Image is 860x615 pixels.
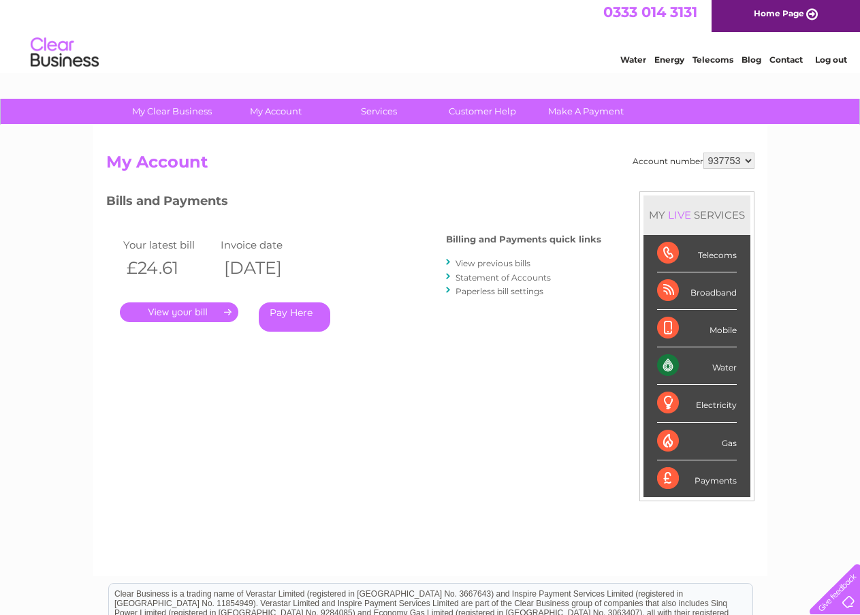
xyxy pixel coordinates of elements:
[657,272,737,310] div: Broadband
[456,286,543,296] a: Paperless bill settings
[657,423,737,460] div: Gas
[259,302,330,332] a: Pay Here
[217,254,315,282] th: [DATE]
[603,7,697,24] a: 0333 014 3131
[30,35,99,77] img: logo.png
[120,302,238,322] a: .
[657,460,737,497] div: Payments
[633,153,754,169] div: Account number
[116,99,228,124] a: My Clear Business
[109,7,752,66] div: Clear Business is a trading name of Verastar Limited (registered in [GEOGRAPHIC_DATA] No. 3667643...
[769,58,803,68] a: Contact
[120,254,218,282] th: £24.61
[654,58,684,68] a: Energy
[217,236,315,254] td: Invoice date
[657,385,737,422] div: Electricity
[657,347,737,385] div: Water
[120,236,218,254] td: Your latest bill
[657,310,737,347] div: Mobile
[692,58,733,68] a: Telecoms
[219,99,332,124] a: My Account
[742,58,761,68] a: Blog
[323,99,435,124] a: Services
[620,58,646,68] a: Water
[456,258,530,268] a: View previous bills
[106,153,754,178] h2: My Account
[456,272,551,283] a: Statement of Accounts
[106,191,601,215] h3: Bills and Payments
[446,234,601,245] h4: Billing and Payments quick links
[426,99,539,124] a: Customer Help
[657,235,737,272] div: Telecoms
[815,58,847,68] a: Log out
[665,208,694,221] div: LIVE
[643,195,750,234] div: MY SERVICES
[530,99,642,124] a: Make A Payment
